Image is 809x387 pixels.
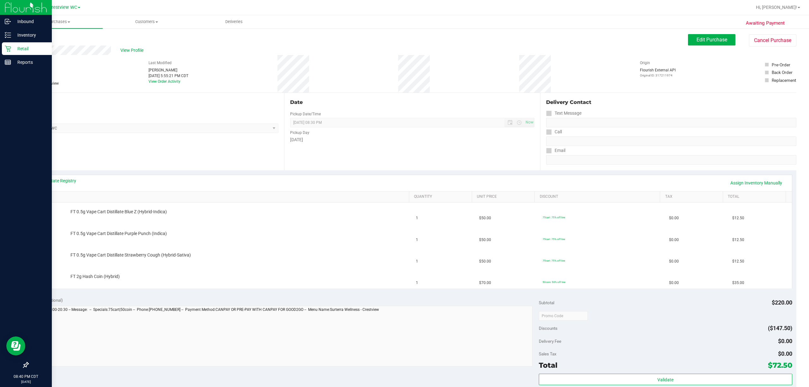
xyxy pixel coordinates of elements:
[5,45,11,52] inline-svg: Retail
[11,58,49,66] p: Reports
[11,45,49,52] p: Retail
[539,374,792,385] button: Validate
[539,323,557,334] span: Discounts
[3,379,49,384] p: [DATE]
[149,67,188,73] div: [PERSON_NAME]
[414,194,469,199] a: Quantity
[37,194,407,199] a: SKU
[543,238,565,241] span: 75cart: 75% off line
[70,274,120,280] span: FT 2g Hash Coin (Hybrid)
[732,258,744,264] span: $12.50
[416,237,418,243] span: 1
[120,47,146,54] span: View Profile
[149,60,172,66] label: Last Modified
[726,178,786,188] a: Assign Inventory Manually
[6,336,25,355] iframe: Resource center
[768,361,792,370] span: $72.50
[543,259,565,262] span: 75cart: 75% off line
[290,130,309,136] label: Pickup Day
[669,215,679,221] span: $0.00
[543,281,565,284] span: 50coin: 50% off line
[640,73,676,78] p: Original ID: 317211974
[778,350,792,357] span: $0.00
[657,377,673,382] span: Validate
[190,15,278,28] a: Deliveries
[540,194,658,199] a: Discount
[217,19,251,25] span: Deliveries
[416,258,418,264] span: 1
[640,60,650,66] label: Origin
[732,237,744,243] span: $12.50
[11,18,49,25] p: Inbound
[70,231,167,237] span: FT 0.5g Vape Cart Distillate Purple Punch (Indica)
[28,99,278,106] div: Location
[756,5,797,10] span: Hi, [PERSON_NAME]!
[290,111,321,117] label: Pickup Date/Time
[772,77,796,83] div: Replacement
[539,361,557,370] span: Total
[669,237,679,243] span: $0.00
[416,215,418,221] span: 1
[38,178,76,184] a: View State Registry
[778,338,792,344] span: $0.00
[149,73,188,79] div: [DATE] 5:55:21 PM CDT
[290,136,535,143] div: [DATE]
[546,99,796,106] div: Delivery Contact
[11,31,49,39] p: Inventory
[669,258,679,264] span: $0.00
[479,215,491,221] span: $50.00
[539,311,588,321] input: Promo Code
[772,299,792,306] span: $220.00
[70,252,191,258] span: FT 0.5g Vape Cart Distillate Strawberry Cough (Hybrid-Sativa)
[546,146,565,155] label: Email
[5,32,11,38] inline-svg: Inventory
[103,15,190,28] a: Customers
[539,351,557,356] span: Sales Tax
[688,34,735,45] button: Edit Purchase
[768,325,792,331] span: ($147.50)
[543,216,565,219] span: 75cart: 75% off line
[539,339,561,344] span: Delivery Fee
[696,37,727,43] span: Edit Purchase
[746,20,785,27] span: Awaiting Payment
[546,109,581,118] label: Text Message
[416,280,418,286] span: 1
[5,59,11,65] inline-svg: Reports
[149,79,180,84] a: View Order Activity
[290,99,535,106] div: Date
[749,34,796,46] button: Cancel Purchase
[732,280,744,286] span: $35.00
[49,5,77,10] span: Crestview WC
[3,374,49,379] p: 08:40 PM CDT
[546,127,562,136] label: Call
[477,194,532,199] a: Unit Price
[772,69,793,76] div: Back Order
[70,209,167,215] span: FT 0.5g Vape Cart Distillate Blue Z (Hybrid-Indica)
[539,300,554,305] span: Subtotal
[479,258,491,264] span: $50.00
[479,280,491,286] span: $70.00
[732,215,744,221] span: $12.50
[15,15,103,28] a: Purchases
[546,118,796,127] input: Format: (999) 999-9999
[772,62,790,68] div: Pre-Order
[479,237,491,243] span: $50.00
[669,280,679,286] span: $0.00
[103,19,190,25] span: Customers
[15,19,103,25] span: Purchases
[728,194,783,199] a: Total
[5,18,11,25] inline-svg: Inbound
[546,136,796,146] input: Format: (999) 999-9999
[665,194,721,199] a: Tax
[640,67,676,78] div: Flourish External API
